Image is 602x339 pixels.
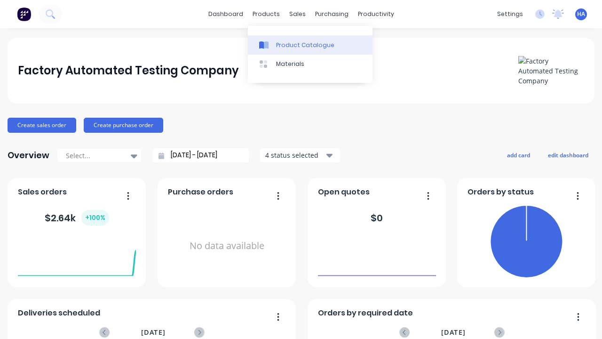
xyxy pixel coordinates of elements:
[518,56,584,86] img: Factory Automated Testing Company
[265,150,325,160] div: 4 status selected
[168,186,233,198] span: Purchase orders
[260,148,340,162] button: 4 status selected
[248,35,372,54] a: Product Catalogue
[81,210,109,226] div: + 100 %
[542,149,594,161] button: edit dashboard
[353,7,399,21] div: productivity
[318,307,413,319] span: Orders by required date
[492,7,528,21] div: settings
[371,211,383,225] div: $ 0
[84,118,163,133] button: Create purchase order
[577,10,585,18] span: HA
[248,7,285,21] div: products
[18,186,67,198] span: Sales orders
[204,7,248,21] a: dashboard
[248,55,372,73] a: Materials
[501,149,536,161] button: add card
[318,186,370,198] span: Open quotes
[310,7,353,21] div: purchasing
[17,7,31,21] img: Factory
[168,202,286,291] div: No data available
[276,41,334,49] div: Product Catalogue
[276,60,304,68] div: Materials
[45,210,109,226] div: $ 2.64k
[467,186,534,198] span: Orders by status
[441,327,466,338] span: [DATE]
[8,118,76,133] button: Create sales order
[8,146,49,165] div: Overview
[141,327,166,338] span: [DATE]
[285,7,310,21] div: sales
[18,307,100,319] span: Deliveries scheduled
[18,61,239,80] div: Factory Automated Testing Company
